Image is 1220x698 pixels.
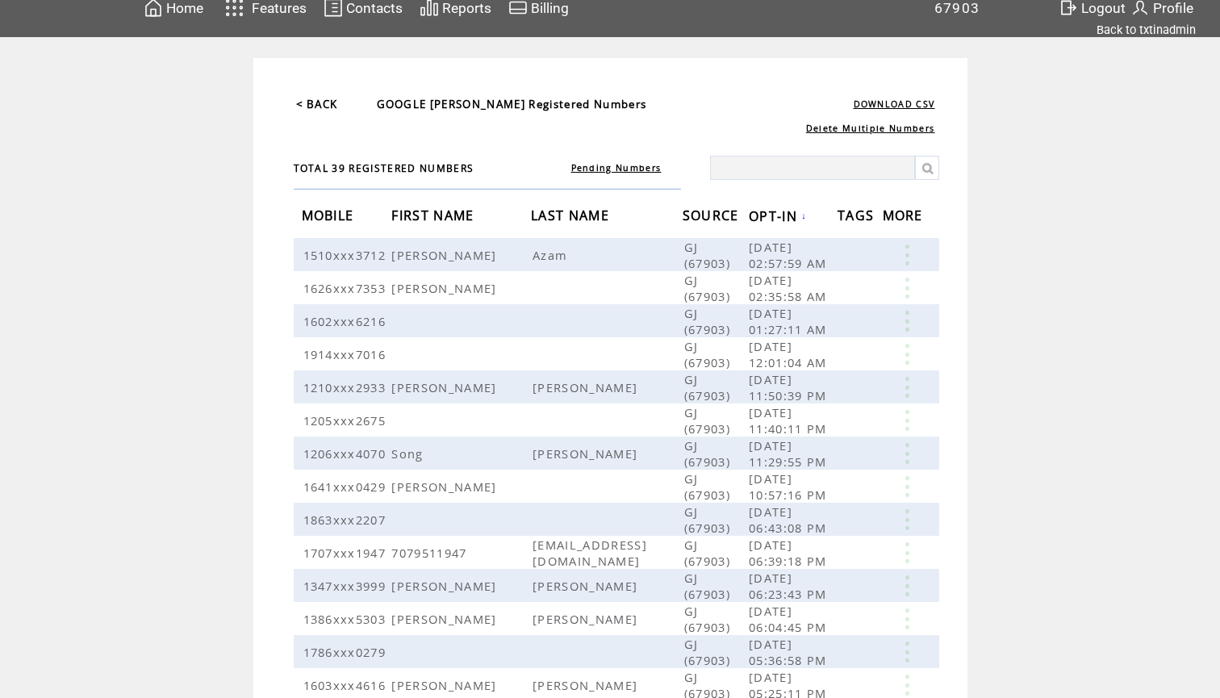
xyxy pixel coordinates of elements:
span: 1603xxx4616 [303,677,391,693]
a: FIRST NAME [391,211,478,220]
span: [PERSON_NAME] [533,611,641,627]
a: < BACK [296,97,338,111]
span: FIRST NAME [391,203,478,232]
span: GJ (67903) [684,239,734,271]
span: [DATE] 11:50:39 PM [749,371,831,403]
a: LAST NAME [531,211,613,220]
span: [DATE] 06:39:18 PM [749,537,831,569]
a: MOBILE [302,211,358,220]
span: [PERSON_NAME] [391,611,500,627]
span: GJ (67903) [684,570,734,602]
span: MORE [883,203,927,232]
span: GOOGLE [PERSON_NAME] Registered Numbers [377,97,647,111]
span: GJ (67903) [684,338,734,370]
a: SOURCE [683,211,743,220]
span: 1863xxx2207 [303,512,391,528]
span: 1347xxx3999 [303,578,391,594]
span: 1210xxx2933 [303,379,391,395]
span: 1707xxx1947 [303,545,391,561]
span: GJ (67903) [684,636,734,668]
span: 1205xxx2675 [303,412,391,428]
span: [DATE] 11:40:11 PM [749,404,831,437]
span: 1626xxx7353 [303,280,391,296]
span: 1602xxx6216 [303,313,391,329]
a: Delete Multiple Numbers [806,123,935,134]
a: TAGS [838,211,878,220]
span: SOURCE [683,203,743,232]
span: [PERSON_NAME] [533,379,641,395]
span: GJ (67903) [684,371,734,403]
span: GJ (67903) [684,504,734,536]
span: 7079511947 [391,545,470,561]
span: [PERSON_NAME] [391,479,500,495]
span: [DATE] 06:23:43 PM [749,570,831,602]
span: [PERSON_NAME] [533,445,641,462]
span: GJ (67903) [684,537,734,569]
span: [PERSON_NAME] [391,677,500,693]
span: 1641xxx0429 [303,479,391,495]
span: GJ (67903) [684,404,734,437]
span: Azam [533,247,571,263]
span: [PERSON_NAME] [391,247,500,263]
span: 1510xxx3712 [303,247,391,263]
span: TAGS [838,203,878,232]
span: LAST NAME [531,203,613,232]
span: [DATE] 11:29:55 PM [749,437,831,470]
span: [DATE] 06:04:45 PM [749,603,831,635]
span: [DATE] 10:57:16 PM [749,470,831,503]
span: [DATE] 02:57:59 AM [749,239,831,271]
a: Pending Numbers [571,162,662,173]
span: [DATE] 06:43:08 PM [749,504,831,536]
span: GJ (67903) [684,437,734,470]
span: 1386xxx5303 [303,611,391,627]
span: 1914xxx7016 [303,346,391,362]
span: [PERSON_NAME] [533,578,641,594]
span: GJ (67903) [684,470,734,503]
a: DOWNLOAD CSV [854,98,935,110]
a: OPT-IN↓ [749,211,807,220]
span: [EMAIL_ADDRESS][DOMAIN_NAME] [533,537,647,569]
span: [PERSON_NAME] [533,677,641,693]
span: [DATE] 01:27:11 AM [749,305,831,337]
span: [PERSON_NAME] [391,280,500,296]
span: [DATE] 05:36:58 PM [749,636,831,668]
a: Back to txtinadmin [1097,23,1196,37]
span: [DATE] 12:01:04 AM [749,338,831,370]
span: GJ (67903) [684,305,734,337]
span: GJ (67903) [684,272,734,304]
span: GJ (67903) [684,603,734,635]
span: Song [391,445,427,462]
span: 1786xxx0279 [303,644,391,660]
span: [DATE] 02:35:58 AM [749,272,831,304]
span: [PERSON_NAME] [391,379,500,395]
span: MOBILE [302,203,358,232]
span: OPT-IN [749,203,801,233]
span: TOTAL 39 REGISTERED NUMBERS [294,161,474,175]
span: [PERSON_NAME] [391,578,500,594]
span: 1206xxx4070 [303,445,391,462]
